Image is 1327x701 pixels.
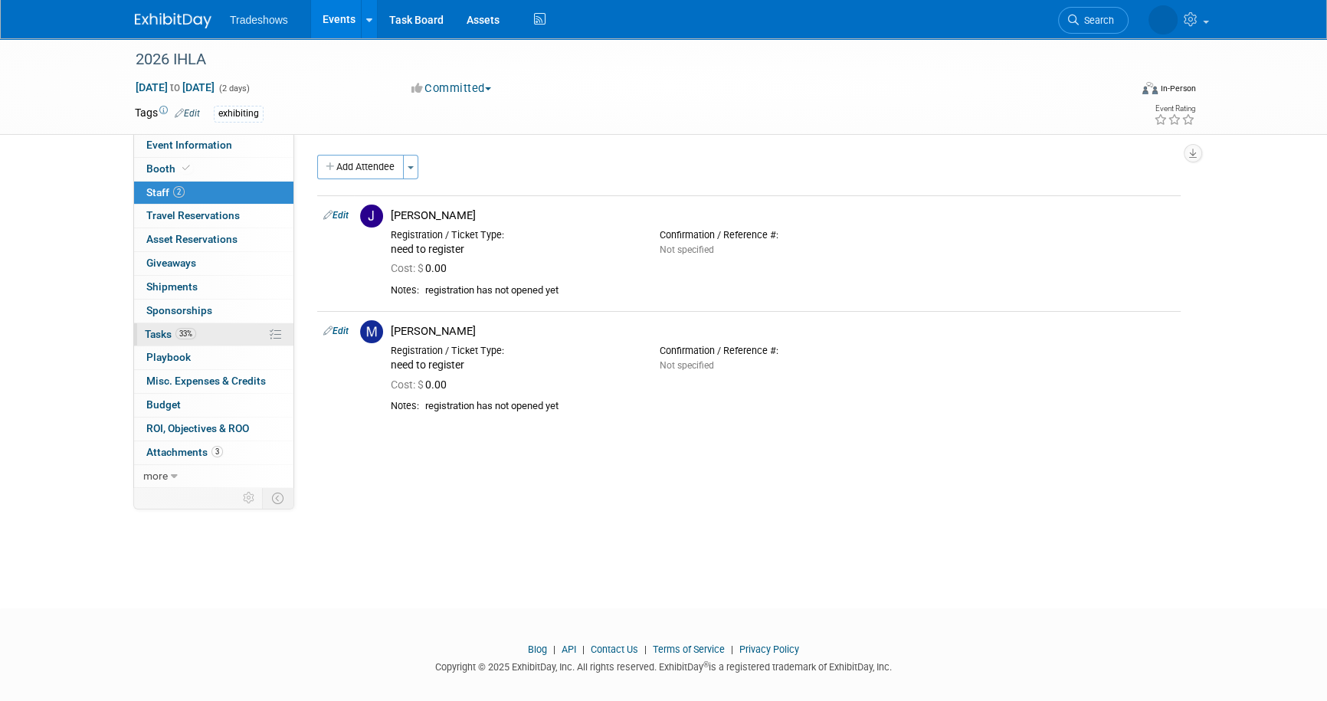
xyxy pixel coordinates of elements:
a: API [562,644,576,655]
td: Personalize Event Tab Strip [236,488,263,508]
a: Edit [175,108,200,119]
a: Asset Reservations [134,228,293,251]
div: Event Rating [1154,105,1195,113]
span: 33% [175,328,196,339]
div: need to register [391,359,637,372]
a: Edit [323,326,349,336]
a: Shipments [134,276,293,299]
a: Tasks33% [134,323,293,346]
a: Blog [528,644,547,655]
div: Notes: [391,284,419,296]
a: more [134,465,293,488]
span: more [143,470,168,482]
div: Notes: [391,400,419,412]
span: Not specified [660,360,714,371]
i: Booth reservation complete [182,164,190,172]
a: Attachments3 [134,441,293,464]
span: Travel Reservations [146,209,240,221]
span: ROI, Objectives & ROO [146,422,249,434]
div: Registration / Ticket Type: [391,345,637,357]
img: J.jpg [360,205,383,228]
span: Asset Reservations [146,233,238,245]
img: Kay Reynolds [1148,5,1178,34]
span: Search [1079,15,1114,26]
button: Committed [406,80,497,97]
div: registration has not opened yet [425,284,1175,297]
span: | [641,644,650,655]
span: Giveaways [146,257,196,269]
span: | [578,644,588,655]
div: 2026 IHLA [130,46,1106,74]
img: M.jpg [360,320,383,343]
div: [PERSON_NAME] [391,324,1175,339]
a: Terms of Service [653,644,725,655]
span: to [168,81,182,93]
button: Add Attendee [317,155,404,179]
span: Event Information [146,139,232,151]
a: ROI, Objectives & ROO [134,418,293,441]
span: Tasks [145,328,196,340]
div: Event Format [1038,80,1196,103]
span: Booth [146,162,193,175]
span: Not specified [660,244,714,255]
span: 2 [173,186,185,198]
span: Budget [146,398,181,411]
span: Shipments [146,280,198,293]
div: registration has not opened yet [425,400,1175,413]
div: In-Person [1160,83,1196,94]
span: | [549,644,559,655]
div: Confirmation / Reference #: [660,229,906,241]
span: Misc. Expenses & Credits [146,375,266,387]
span: | [727,644,737,655]
td: Toggle Event Tabs [263,488,294,508]
td: Tags [135,105,200,123]
div: exhibiting [214,106,264,122]
sup: ® [703,660,709,669]
span: Cost: $ [391,378,425,391]
a: Edit [323,210,349,221]
span: Tradeshows [230,14,288,26]
span: Cost: $ [391,262,425,274]
a: Sponsorships [134,300,293,323]
div: Confirmation / Reference #: [660,345,906,357]
a: Travel Reservations [134,205,293,228]
a: Booth [134,158,293,181]
a: Staff2 [134,182,293,205]
div: Registration / Ticket Type: [391,229,637,241]
span: Sponsorships [146,304,212,316]
a: Misc. Expenses & Credits [134,370,293,393]
a: Budget [134,394,293,417]
a: Playbook [134,346,293,369]
a: Search [1058,7,1129,34]
span: 0.00 [391,262,453,274]
span: Staff [146,186,185,198]
a: Contact Us [591,644,638,655]
span: 0.00 [391,378,453,391]
span: Playbook [146,351,191,363]
span: (2 days) [218,84,250,93]
a: Giveaways [134,252,293,275]
div: [PERSON_NAME] [391,208,1175,223]
img: Format-Inperson.png [1142,82,1158,94]
img: ExhibitDay [135,13,211,28]
div: need to register [391,243,637,257]
span: [DATE] [DATE] [135,80,215,94]
a: Event Information [134,134,293,157]
a: Privacy Policy [739,644,799,655]
span: Attachments [146,446,223,458]
span: 3 [211,446,223,457]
